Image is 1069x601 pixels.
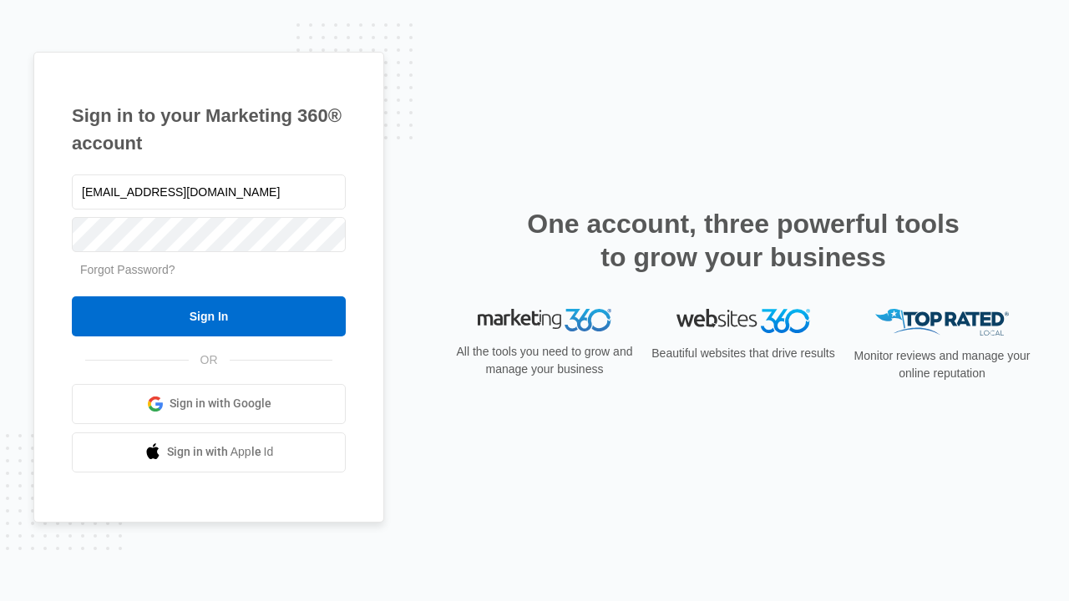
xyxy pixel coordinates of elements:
[478,309,611,332] img: Marketing 360
[72,102,346,157] h1: Sign in to your Marketing 360® account
[72,384,346,424] a: Sign in with Google
[72,432,346,472] a: Sign in with Apple Id
[80,263,175,276] a: Forgot Password?
[676,309,810,333] img: Websites 360
[849,347,1036,382] p: Monitor reviews and manage your online reputation
[72,174,346,210] input: Email
[650,345,837,362] p: Beautiful websites that drive results
[167,443,274,461] span: Sign in with Apple Id
[875,309,1009,336] img: Top Rated Local
[522,207,965,274] h2: One account, three powerful tools to grow your business
[170,395,271,412] span: Sign in with Google
[451,343,638,378] p: All the tools you need to grow and manage your business
[72,296,346,336] input: Sign In
[189,351,230,369] span: OR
